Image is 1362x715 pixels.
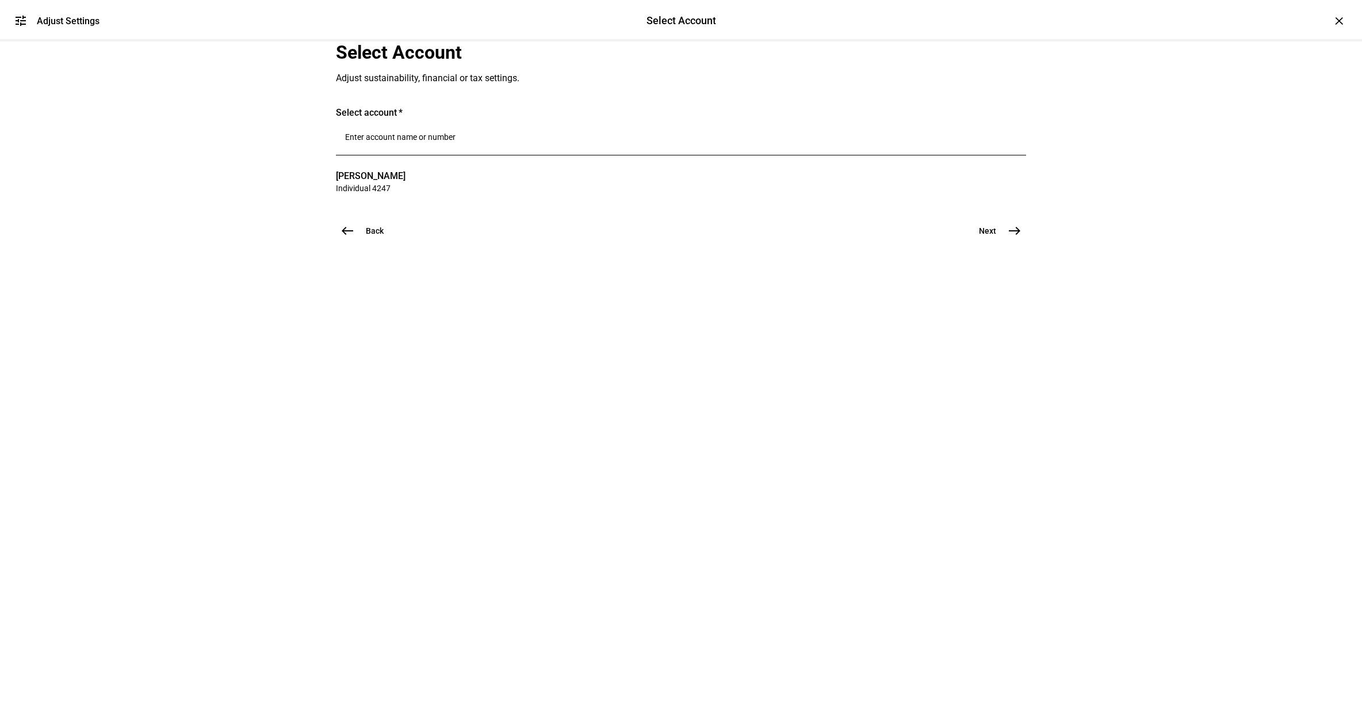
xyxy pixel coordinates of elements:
[341,224,354,238] mat-icon: west
[14,14,28,28] mat-icon: tune
[965,219,1026,242] button: Next
[1330,12,1348,30] div: ×
[345,132,1017,142] input: Number
[336,219,397,242] button: Back
[336,107,1026,119] div: Select account
[646,13,716,28] div: Select Account
[37,16,100,26] div: Adjust Settings
[979,225,996,237] span: Next
[366,225,384,237] span: Back
[336,169,405,182] span: [PERSON_NAME]
[336,182,405,193] span: Individual 4247
[336,41,854,63] div: Select Account
[1008,224,1022,238] mat-icon: east
[336,73,854,84] div: Adjust sustainability, financial or tax settings.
